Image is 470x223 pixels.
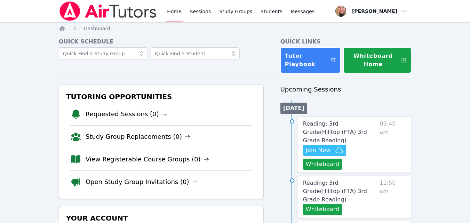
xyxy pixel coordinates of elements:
[86,154,209,164] a: View Registerable Course Groups (0)
[303,145,346,156] button: Join Now
[151,47,240,60] input: Quick Find a Student
[380,120,405,170] span: 09:40 am
[303,159,342,170] button: Whiteboard
[280,85,412,94] h3: Upcoming Sessions
[291,8,315,15] span: Messages
[59,1,157,21] img: Air Tutors
[65,90,258,103] h3: Tutoring Opportunities
[86,177,198,187] a: Open Study Group Invitations (0)
[303,179,377,204] a: Reading: 3rd Grade(Hilltop (FTA) 3rd Grade Reading)
[303,120,377,145] a: Reading: 3rd Grade(Hilltop (FTA) 3rd Grade Reading)
[86,132,190,142] a: Study Group Replacements (0)
[380,179,405,215] span: 11:50 am
[280,47,341,73] a: Tutor Playbook
[306,146,331,154] span: Join Now
[280,103,307,114] li: [DATE]
[84,26,110,31] span: Dashboard
[303,120,367,144] span: Reading: 3rd Grade ( Hilltop (FTA) 3rd Grade Reading )
[303,180,367,203] span: Reading: 3rd Grade ( Hilltop (FTA) 3rd Grade Reading )
[280,38,412,46] h4: Quick Links
[59,47,148,60] input: Quick Find a Study Group
[86,109,167,119] a: Requested Sessions (0)
[303,204,342,215] button: Whiteboard
[84,25,110,32] a: Dashboard
[343,47,411,73] button: Whiteboard Home
[59,25,411,32] nav: Breadcrumb
[59,38,264,46] h4: Quick Schedule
